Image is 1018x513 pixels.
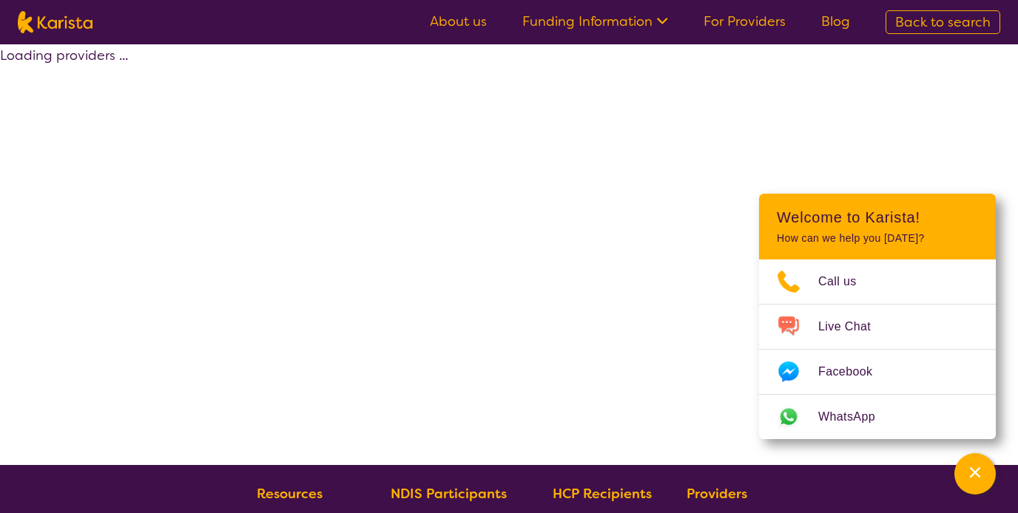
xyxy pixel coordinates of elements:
[522,13,668,30] a: Funding Information
[818,271,874,293] span: Call us
[759,259,996,439] ul: Choose channel
[704,13,786,30] a: For Providers
[257,485,323,503] b: Resources
[777,232,978,245] p: How can we help you [DATE]?
[818,406,893,428] span: WhatsApp
[954,453,996,495] button: Channel Menu
[18,11,92,33] img: Karista logo
[430,13,487,30] a: About us
[391,485,507,503] b: NDIS Participants
[818,361,890,383] span: Facebook
[886,10,1000,34] a: Back to search
[687,485,747,503] b: Providers
[777,208,978,226] h2: Welcome to Karista!
[759,194,996,439] div: Channel Menu
[553,485,652,503] b: HCP Recipients
[821,13,850,30] a: Blog
[759,395,996,439] a: Web link opens in a new tab.
[818,316,889,338] span: Live Chat
[895,13,991,31] span: Back to search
